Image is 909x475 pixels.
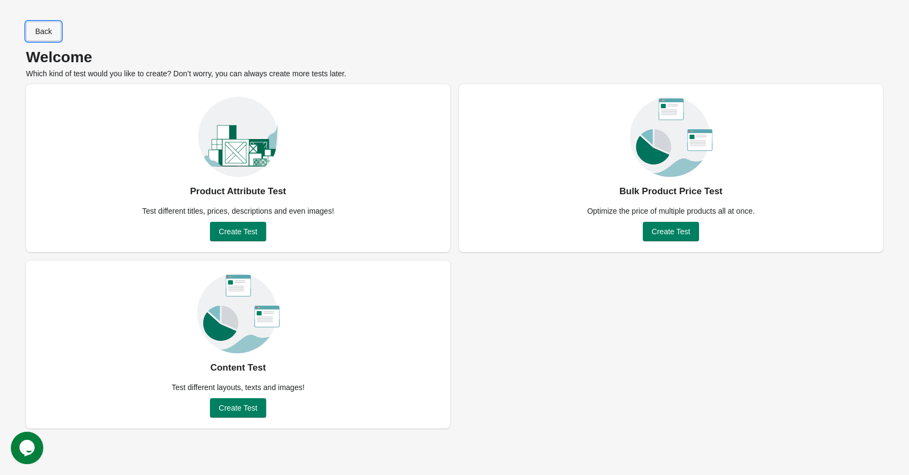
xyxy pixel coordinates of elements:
[210,398,266,418] button: Create Test
[581,206,761,216] div: Optimize the price of multiple products all at once.
[219,404,257,412] span: Create Test
[620,183,723,200] div: Bulk Product Price Test
[165,382,311,393] div: Test different layouts, texts and images!
[190,183,286,200] div: Product Attribute Test
[219,227,257,236] span: Create Test
[26,52,883,63] p: Welcome
[651,227,690,236] span: Create Test
[26,52,883,79] div: Which kind of test would you like to create? Don’t worry, you can always create more tests later.
[210,222,266,241] button: Create Test
[136,206,341,216] div: Test different titles, prices, descriptions and even images!
[11,432,45,464] iframe: chat widget
[643,222,699,241] button: Create Test
[35,27,52,36] span: Back
[210,359,266,377] div: Content Test
[26,22,61,41] button: Back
